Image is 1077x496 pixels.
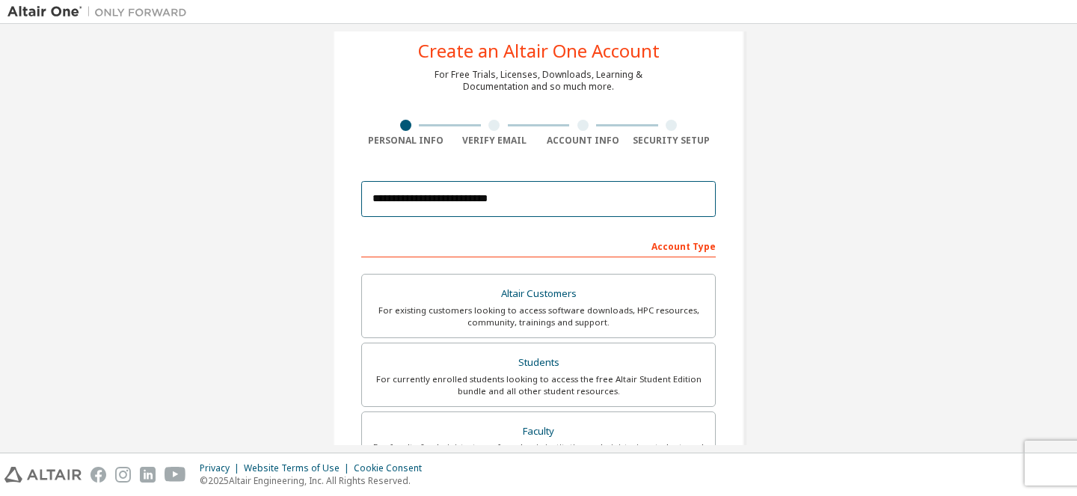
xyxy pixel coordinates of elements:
div: For existing customers looking to access software downloads, HPC resources, community, trainings ... [371,304,706,328]
p: © 2025 Altair Engineering, Inc. All Rights Reserved. [200,474,431,487]
div: Account Info [538,135,628,147]
div: For Free Trials, Licenses, Downloads, Learning & Documentation and so much more. [435,69,642,93]
div: Privacy [200,462,244,474]
div: Students [371,352,706,373]
div: Cookie Consent [354,462,431,474]
div: Verify Email [450,135,539,147]
img: facebook.svg [90,467,106,483]
img: youtube.svg [165,467,186,483]
img: altair_logo.svg [4,467,82,483]
div: Account Type [361,233,716,257]
div: For faculty & administrators of academic institutions administering students and accessing softwa... [371,441,706,465]
div: For currently enrolled students looking to access the free Altair Student Edition bundle and all ... [371,373,706,397]
div: Create an Altair One Account [418,42,660,60]
div: Altair Customers [371,284,706,304]
div: Faculty [371,421,706,442]
img: instagram.svg [115,467,131,483]
div: Security Setup [628,135,717,147]
div: Website Terms of Use [244,462,354,474]
div: Personal Info [361,135,450,147]
img: Altair One [7,4,194,19]
img: linkedin.svg [140,467,156,483]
